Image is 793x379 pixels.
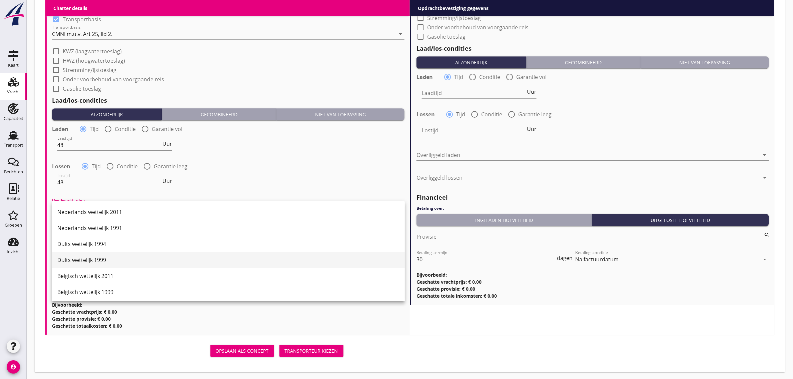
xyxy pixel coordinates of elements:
div: CMNI m.u.v. Art 25, lid 2. [52,31,112,37]
h2: Laad/los-condities [417,44,769,53]
i: account_circle [7,360,20,374]
label: Stremming/ijstoeslag [63,67,116,73]
h2: Financieel [417,193,769,202]
label: Gasolie toeslag [427,33,466,40]
h3: Geschatte totale inkomsten: € 0,00 [417,292,769,299]
div: Duits wettelijk 1999 [57,256,400,264]
span: Uur [162,141,172,146]
label: Conditie [481,111,502,118]
h3: Geschatte vrachtprijs: € 0,00 [417,278,769,285]
div: Kaart [8,63,19,67]
button: Gecombineerd [527,56,641,68]
div: Belgisch wettelijk 2011 [57,272,400,280]
h4: Betaling over: [417,205,769,211]
h3: Geschatte provisie: € 0,00 [52,315,405,322]
div: Groepen [5,223,22,227]
button: Niet van toepassing [641,56,769,68]
button: Afzonderlijk [417,56,527,68]
div: Nederlands wettelijk 2011 [57,208,400,216]
div: Belgisch wettelijk 1999 [57,288,400,296]
button: Ingeladen hoeveelheid [417,214,592,226]
label: Garantie leeg [518,111,552,118]
div: Transport [4,143,23,147]
strong: Lossen [52,163,70,170]
input: Laadtijd [422,88,526,98]
div: Na factuurdatum [576,256,619,262]
div: Duits wettelijk 1994 [57,240,400,248]
h3: Geschatte provisie: € 0,00 [417,285,769,292]
input: Laadtijd [57,140,161,150]
h3: Bijvoorbeeld: [417,271,769,278]
div: Inzicht [7,250,20,254]
label: Gasolie toeslag [63,85,101,92]
label: Tijd [456,111,465,118]
label: KWZ (laagwatertoeslag) [63,48,122,55]
div: dagen [556,255,573,261]
img: logo-small.a267ee39.svg [1,2,25,26]
i: arrow_drop_down [396,30,405,38]
div: Afzonderlijk [55,111,159,118]
div: Gecombineerd [165,111,273,118]
label: Verzekering schip vereist [63,7,125,13]
h3: Geschatte vrachtprijs: € 0,00 [52,308,405,315]
div: Ingeladen hoeveelheid [419,217,589,224]
i: arrow_drop_down [761,174,769,182]
div: Capaciteit [4,116,23,121]
div: Relatie [7,196,20,201]
label: Conditie [117,163,138,170]
span: Uur [527,126,537,132]
div: Nederlands wettelijk 1991 [57,224,400,232]
label: Onder voorbehoud van voorgaande reis [63,76,164,83]
div: Gecombineerd [529,59,638,66]
label: Transportbasis [63,16,101,23]
button: Gecombineerd [162,108,276,120]
label: Stremming/ijstoeslag [427,15,481,21]
button: Transporteur kiezen [279,345,343,357]
span: Uur [162,178,172,184]
label: Tijd [92,163,101,170]
h2: Laad/los-condities [52,96,405,105]
strong: Lossen [417,111,435,118]
i: arrow_drop_down [761,255,769,263]
span: Uur [527,89,537,94]
label: Tijd [90,126,99,132]
label: Conditie [479,74,500,80]
label: Garantie vol [516,74,547,80]
label: Garantie vol [152,126,182,132]
div: Afzonderlijk [419,59,524,66]
input: Betalingstermijn [417,254,556,265]
div: Niet van toepassing [644,59,766,66]
strong: Laden [52,126,68,132]
label: Garantie leeg [154,163,187,170]
label: Conditie [115,126,136,132]
div: Opslaan als concept [216,347,269,354]
input: Provisie [417,231,763,242]
h3: Bijvoorbeeld: [52,301,405,308]
label: HWZ (hoogwatertoeslag) [427,5,490,12]
div: Niet van toepassing [279,111,402,118]
label: Onder voorbehoud van voorgaande reis [427,24,529,31]
div: Vracht [7,90,20,94]
i: arrow_drop_down [761,151,769,159]
label: Tijd [454,74,463,80]
div: Berichten [4,170,23,174]
button: Afzonderlijk [52,108,162,120]
label: HWZ (hoogwatertoeslag) [63,57,125,64]
button: Niet van toepassing [276,108,405,120]
div: Transporteur kiezen [285,347,338,354]
input: Lostijd [57,177,161,188]
div: Uitgeloste hoeveelheid [595,217,766,224]
button: Opslaan als concept [210,345,274,357]
button: Uitgeloste hoeveelheid [592,214,769,226]
input: Lostijd [422,125,526,136]
strong: Laden [417,74,433,80]
div: % [763,233,769,238]
h3: Geschatte totaalkosten: € 0,00 [52,322,405,329]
